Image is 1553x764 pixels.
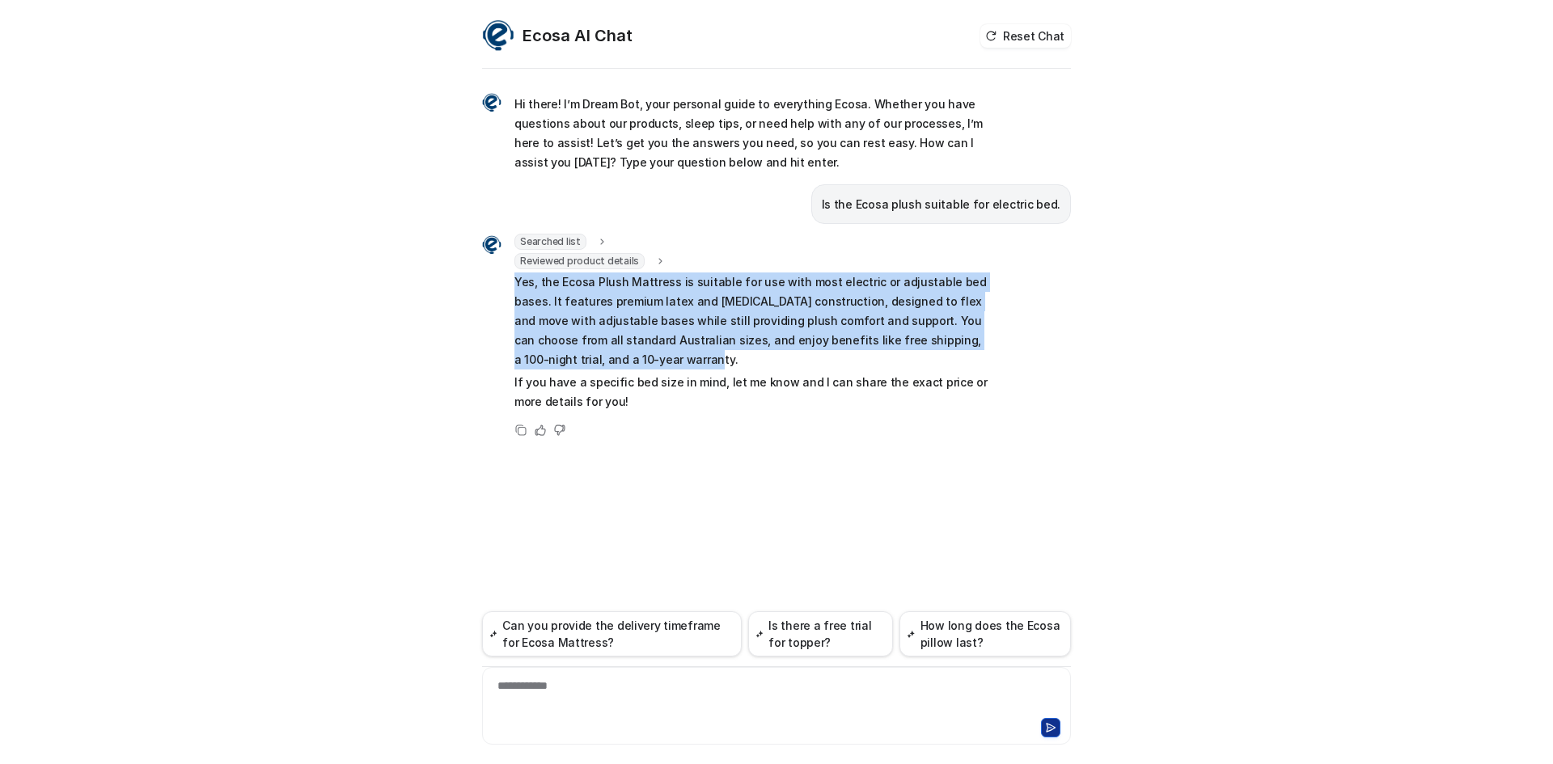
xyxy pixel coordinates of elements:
button: Reset Chat [980,24,1071,48]
button: Is there a free trial for topper? [748,611,893,656]
p: Is the Ecosa plush suitable for electric bed. [822,195,1060,214]
p: If you have a specific bed size in mind, let me know and I can share the exact price or more deta... [514,373,988,412]
button: How long does the Ecosa pillow last? [899,611,1071,656]
img: Widget [482,235,501,255]
p: Yes, the Ecosa Plush Mattress is suitable for use with most electric or adjustable bed bases. It ... [514,272,988,369]
img: Widget [482,19,514,52]
h2: Ecosa AI Chat [523,24,633,47]
img: Widget [482,93,501,112]
button: Can you provide the delivery timeframe for Ecosa Mattress? [482,611,742,656]
span: Searched list [514,234,586,250]
span: Reviewed product details [514,253,645,269]
p: Hi there! I’m Dream Bot, your personal guide to everything Ecosa. Whether you have questions abou... [514,95,988,172]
